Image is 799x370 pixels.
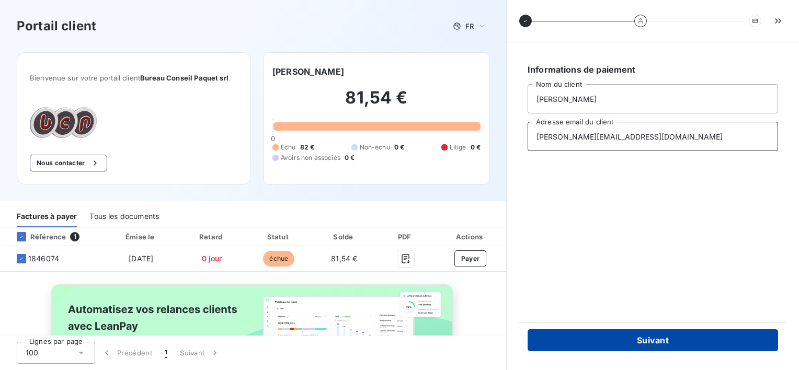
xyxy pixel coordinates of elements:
h3: Portail client [17,17,96,36]
div: PDF [379,232,432,242]
div: Factures à payer [17,205,77,227]
span: 0 € [394,143,404,152]
span: Bienvenue sur votre portail client . [30,74,238,82]
h2: 81,54 € [272,87,481,119]
span: 0 jour [202,254,222,263]
div: Statut [248,232,310,242]
button: Payer [454,250,487,267]
span: FR [465,22,474,30]
div: Solde [314,232,374,242]
h6: [PERSON_NAME] [272,65,344,78]
span: 1846074 [28,253,59,264]
div: Actions [437,232,504,242]
span: échue [263,251,294,267]
button: Nous contacter [30,155,107,171]
input: placeholder [528,122,778,151]
span: [DATE] [129,254,153,263]
span: 1 [165,348,167,358]
span: Échu [281,143,296,152]
input: placeholder [528,84,778,113]
span: 81,54 € [331,254,357,263]
span: Bureau Conseil Paquet srl [140,74,229,82]
span: 82 € [300,143,315,152]
img: Company logo [30,107,97,138]
span: 100 [26,348,38,358]
div: Référence [8,232,66,241]
button: Suivant [174,342,226,364]
div: Émise le [106,232,176,242]
span: 0 € [471,143,481,152]
span: 0 [271,134,275,143]
button: Suivant [528,329,778,351]
span: 1 [70,232,79,241]
div: Retard [180,232,244,242]
div: Tous les documents [89,205,159,227]
span: 0 € [345,153,355,163]
span: Non-échu [360,143,390,152]
span: Litige [450,143,466,152]
span: Avoirs non associés [281,153,340,163]
button: Précédent [95,342,158,364]
h6: Informations de paiement [528,63,778,76]
button: 1 [158,342,174,364]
